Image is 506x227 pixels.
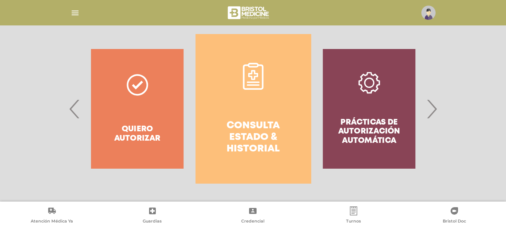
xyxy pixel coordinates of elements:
[424,89,439,129] span: Next
[196,34,311,184] a: Consulta estado & historial
[346,218,361,225] span: Turnos
[102,206,203,226] a: Guardias
[443,218,466,225] span: Bristol Doc
[209,120,298,155] h4: Consulta estado & historial
[241,218,264,225] span: Credencial
[1,206,102,226] a: Atención Médica Ya
[31,218,73,225] span: Atención Médica Ya
[67,89,82,129] span: Previous
[227,4,271,22] img: bristol-medicine-blanco.png
[303,206,404,226] a: Turnos
[203,206,303,226] a: Credencial
[404,206,505,226] a: Bristol Doc
[143,218,162,225] span: Guardias
[70,8,80,18] img: Cober_menu-lines-white.svg
[421,6,436,20] img: profile-placeholder.svg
